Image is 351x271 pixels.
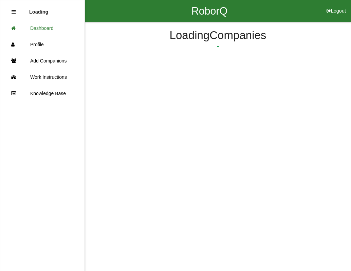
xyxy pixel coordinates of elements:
div: Close [12,4,16,20]
a: Profile [0,36,85,53]
a: Dashboard [0,20,85,36]
h4: Loading Companies [90,29,346,41]
p: Loading [29,4,48,15]
a: Add Companions [0,53,85,69]
a: Knowledge Base [0,85,85,102]
a: Work Instructions [0,69,85,85]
